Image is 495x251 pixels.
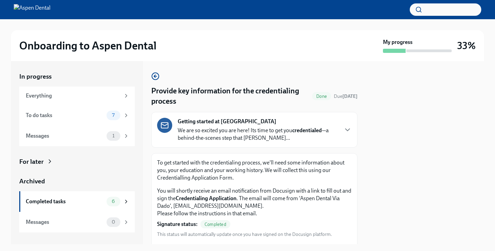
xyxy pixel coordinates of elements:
[26,92,120,100] div: Everything
[334,93,357,99] span: Due
[26,198,104,205] div: Completed tasks
[26,112,104,119] div: To do tasks
[108,199,119,204] span: 6
[157,231,332,238] span: This status will automatically update once you have signed on the Docusign platform.
[383,38,412,46] strong: My progress
[157,187,352,217] p: You will shortly receive an email notification from Docusign with a link to fill out and sign the...
[19,212,135,232] a: Messages0
[19,105,135,126] a: To do tasks7
[334,93,357,100] span: September 24th, 2025 09:00
[19,39,156,53] h2: Onboarding to Aspen Dental
[108,113,119,118] span: 7
[157,159,352,182] p: To get started with the credentialing process, we'll need some information about you, your educat...
[19,157,135,166] a: For later
[19,126,135,146] a: Messages1
[312,94,331,99] span: Done
[14,4,51,15] img: Aspen Dental
[26,218,104,226] div: Messages
[19,157,44,166] div: For later
[157,220,198,228] strong: Signature status:
[457,39,476,52] h3: 33%
[108,219,119,225] span: 0
[19,177,135,186] a: Archived
[292,127,322,134] strong: credentialed
[178,127,338,142] p: We are so excited you are here! Its time to get you —a behind-the-scenes step that [PERSON_NAME]...
[151,86,309,106] h4: Provide key information for the credentialing process
[19,191,135,212] a: Completed tasks6
[108,133,119,138] span: 1
[176,195,236,202] strong: Credentialing Application
[26,132,104,140] div: Messages
[200,222,230,227] span: Completed
[19,72,135,81] a: In progress
[19,87,135,105] a: Everything
[178,118,276,125] strong: Getting started at [GEOGRAPHIC_DATA]
[342,93,357,99] strong: [DATE]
